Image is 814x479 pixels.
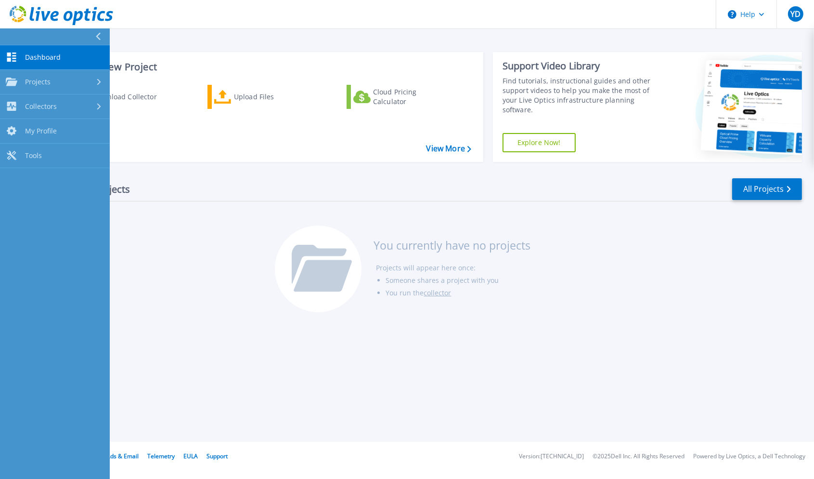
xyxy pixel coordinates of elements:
[373,87,450,106] div: Cloud Pricing Calculator
[693,453,805,460] li: Powered by Live Optics, a Dell Technology
[376,262,530,274] li: Projects will appear here once:
[93,87,170,106] div: Download Collector
[374,240,530,251] h3: You currently have no projects
[386,274,530,287] li: Someone shares a project with you
[790,10,801,18] span: YD
[732,178,802,200] a: All Projects
[106,452,139,460] a: Ads & Email
[424,288,451,297] a: collector
[386,287,530,299] li: You run the
[25,127,57,135] span: My Profile
[503,133,576,152] a: Explore Now!
[519,453,584,460] li: Version: [TECHNICAL_ID]
[25,78,51,86] span: Projects
[25,151,42,160] span: Tools
[503,60,659,72] div: Support Video Library
[68,85,176,109] a: Download Collector
[25,53,61,62] span: Dashboard
[147,452,175,460] a: Telemetry
[503,76,659,115] div: Find tutorials, instructional guides and other support videos to help you make the most of your L...
[25,102,57,111] span: Collectors
[183,452,198,460] a: EULA
[234,87,311,106] div: Upload Files
[207,85,315,109] a: Upload Files
[347,85,454,109] a: Cloud Pricing Calculator
[426,144,471,153] a: View More
[68,62,471,72] h3: Start a New Project
[593,453,685,460] li: © 2025 Dell Inc. All Rights Reserved
[207,452,228,460] a: Support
